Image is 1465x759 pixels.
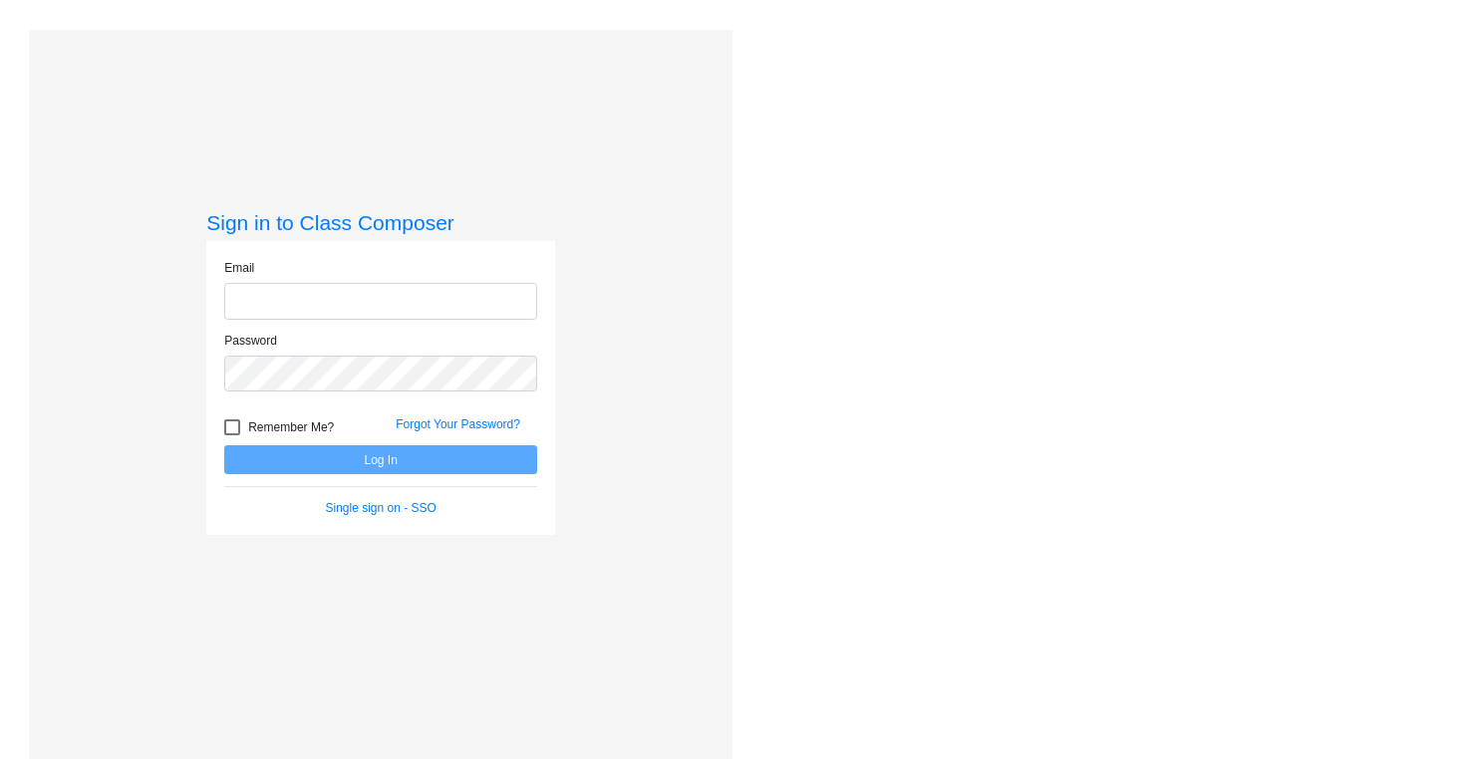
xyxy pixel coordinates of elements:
[396,417,520,431] a: Forgot Your Password?
[326,501,437,515] a: Single sign on - SSO
[224,445,537,474] button: Log In
[224,332,277,350] label: Password
[206,210,555,235] h3: Sign in to Class Composer
[248,415,334,439] span: Remember Me?
[224,259,254,277] label: Email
